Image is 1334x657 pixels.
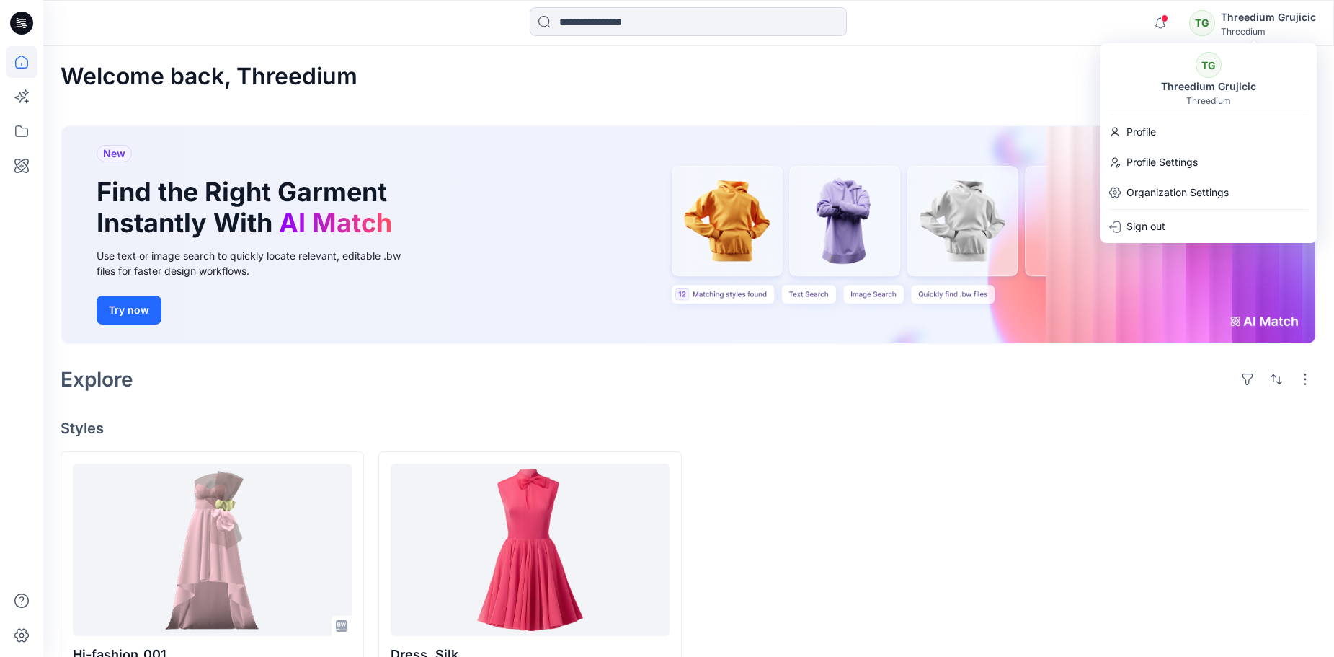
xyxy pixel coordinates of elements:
p: Profile Settings [1126,149,1198,176]
div: Threedium Grujicic [1152,78,1265,95]
button: Try now [97,296,161,325]
h2: Welcome back, Threedium [61,63,357,90]
a: Hi-fashion_001 [73,464,352,636]
div: TG [1189,10,1215,36]
span: New [103,145,125,162]
p: Organization Settings [1126,179,1229,206]
div: Threedium [1221,26,1316,37]
a: Organization Settings [1100,179,1317,206]
h1: Find the Right Garment Instantly With [97,177,399,239]
div: Use text or image search to quickly locate relevant, editable .bw files for faster design workflows. [97,248,421,278]
a: Profile [1100,118,1317,146]
a: Dress, Silk [391,464,670,636]
span: AI Match [279,207,392,239]
p: Profile [1126,118,1156,146]
div: TG [1196,52,1222,78]
h4: Styles [61,420,1317,437]
div: Threedium [1186,95,1231,106]
p: Sign out [1126,213,1165,240]
a: Profile Settings [1100,149,1317,176]
h2: Explore [61,368,133,391]
div: Threedium Grujicic [1221,9,1316,26]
